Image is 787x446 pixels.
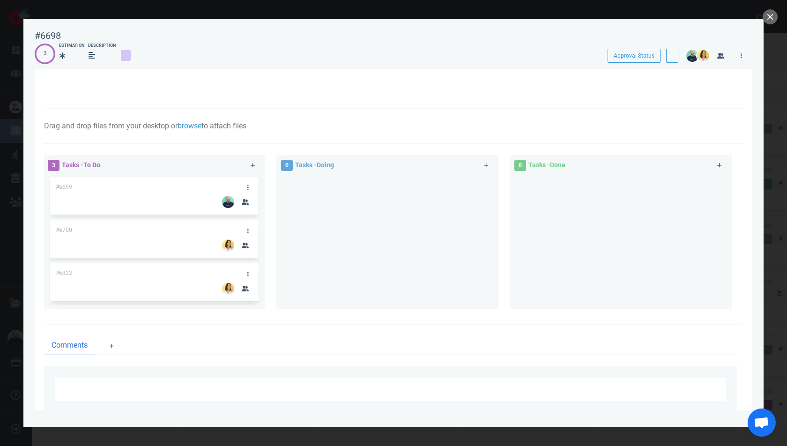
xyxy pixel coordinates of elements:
[201,121,246,130] span: to attach files
[697,50,709,62] img: 26
[222,239,234,252] img: 26
[514,160,526,171] span: 0
[59,43,84,49] div: Estimation
[281,160,293,171] span: 0
[222,196,234,208] img: 26
[763,9,778,24] button: close
[44,121,178,130] span: Drag and drop files from your desktop or
[295,161,334,169] span: Tasks - Doing
[56,227,72,233] span: #6700
[222,282,234,295] img: 26
[48,160,59,171] span: 3
[56,270,72,276] span: #6822
[62,161,100,169] span: Tasks - To Do
[528,161,565,169] span: Tasks - Done
[44,50,46,58] div: 3
[686,50,698,62] img: 26
[748,409,776,437] div: Ouvrir le chat
[35,30,61,42] div: #6698
[608,49,661,63] button: Approval Status
[52,340,88,351] span: Comments
[178,121,201,130] a: browse
[56,184,72,190] span: #6699
[88,43,116,49] div: Description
